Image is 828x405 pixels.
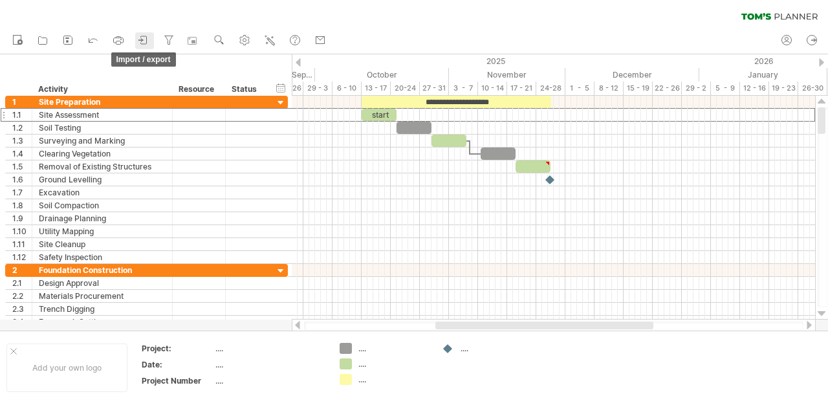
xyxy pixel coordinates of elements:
[12,316,32,328] div: 2.4
[358,358,429,369] div: ....
[12,160,32,173] div: 1.5
[507,82,536,95] div: 17 - 21
[39,96,166,108] div: Site Preparation
[12,148,32,160] div: 1.4
[740,82,769,95] div: 12 - 16
[536,82,565,95] div: 24-28
[653,82,682,95] div: 22 - 26
[12,264,32,276] div: 2
[39,122,166,134] div: Soil Testing
[699,68,827,82] div: January 2026
[39,290,166,302] div: Materials Procurement
[39,109,166,121] div: Site Assessment
[215,359,324,370] div: ....
[461,343,531,354] div: ....
[39,148,166,160] div: Clearing Vegetation
[39,225,166,237] div: Utility Mapping
[39,303,166,315] div: Trench Digging
[12,186,32,199] div: 1.7
[449,68,565,82] div: November 2025
[142,359,213,370] div: Date:
[111,52,176,67] span: import / export
[39,251,166,263] div: Safety Inspection
[12,199,32,212] div: 1.8
[358,343,429,354] div: ....
[12,225,32,237] div: 1.10
[135,32,154,49] a: import / export
[215,343,324,354] div: ....
[179,83,218,96] div: Resource
[39,160,166,173] div: Removal of Existing Structures
[303,82,332,95] div: 29 - 3
[362,82,391,95] div: 13 - 17
[12,212,32,224] div: 1.9
[39,186,166,199] div: Excavation
[798,82,827,95] div: 26-30
[565,82,594,95] div: 1 - 5
[39,135,166,147] div: Surveying and Marking
[682,82,711,95] div: 29 - 2
[12,135,32,147] div: 1.3
[6,344,127,392] div: Add your own logo
[478,82,507,95] div: 10 - 14
[12,238,32,250] div: 1.11
[12,277,32,289] div: 2.1
[315,68,449,82] div: October 2025
[624,82,653,95] div: 15 - 19
[39,212,166,224] div: Drainage Planning
[39,199,166,212] div: Soil Compaction
[12,173,32,186] div: 1.6
[362,109,397,121] div: start
[565,68,699,82] div: December 2025
[449,82,478,95] div: 3 - 7
[215,375,324,386] div: ....
[232,83,260,96] div: Status
[142,343,213,354] div: Project:
[39,277,166,289] div: Design Approval
[12,96,32,108] div: 1
[12,109,32,121] div: 1.1
[358,374,429,385] div: ....
[391,82,420,95] div: 20-24
[594,82,624,95] div: 8 - 12
[39,238,166,250] div: Site Cleanup
[12,290,32,302] div: 2.2
[420,82,449,95] div: 27 - 31
[39,173,166,186] div: Ground Levelling
[332,82,362,95] div: 6 - 10
[39,264,166,276] div: Foundation Construction
[769,82,798,95] div: 19 - 23
[12,303,32,315] div: 2.3
[39,316,166,328] div: Formwork Setting
[711,82,740,95] div: 5 - 9
[12,251,32,263] div: 1.12
[142,375,213,386] div: Project Number
[12,122,32,134] div: 1.2
[38,83,165,96] div: Activity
